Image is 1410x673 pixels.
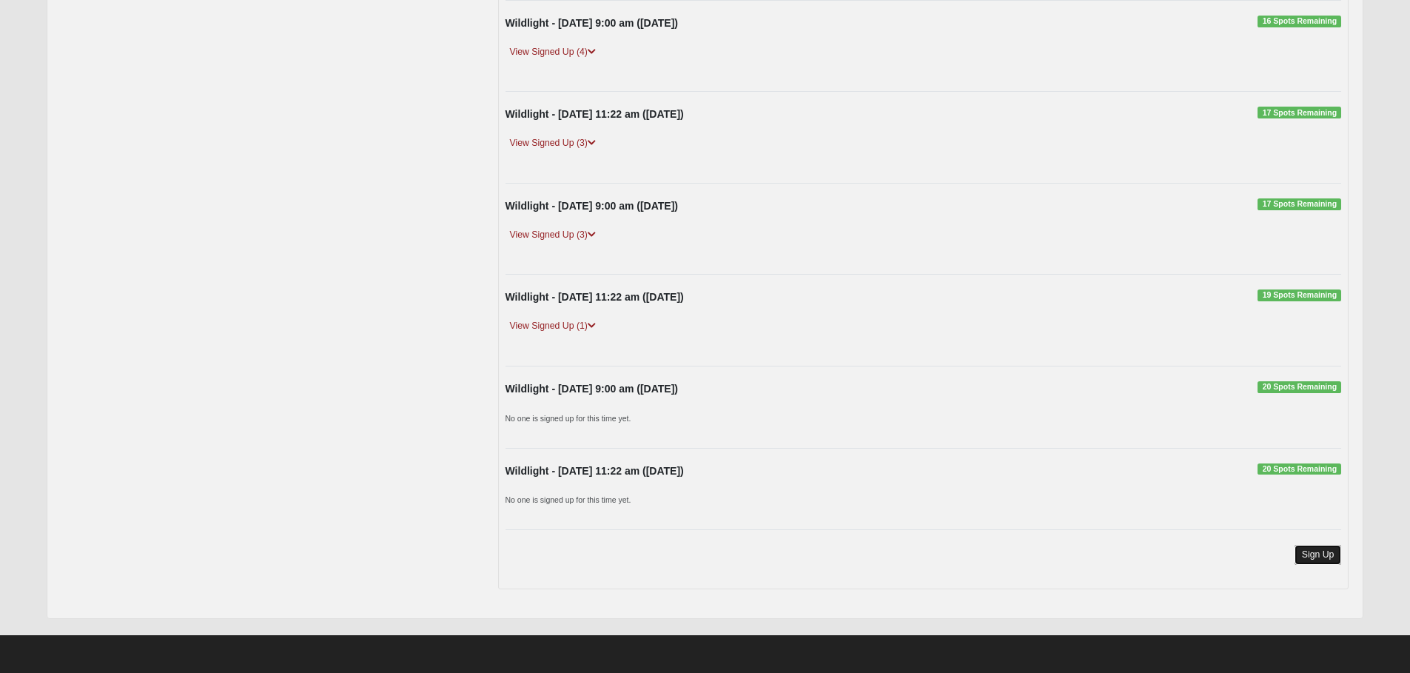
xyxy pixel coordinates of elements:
[1258,289,1341,301] span: 19 Spots Remaining
[506,108,684,120] strong: Wildlight - [DATE] 11:22 am ([DATE])
[1295,545,1342,565] a: Sign Up
[506,227,600,243] a: View Signed Up (3)
[506,135,600,151] a: View Signed Up (3)
[1258,107,1341,118] span: 17 Spots Remaining
[506,318,600,334] a: View Signed Up (1)
[506,44,600,60] a: View Signed Up (4)
[1258,198,1341,210] span: 17 Spots Remaining
[506,465,684,477] strong: Wildlight - [DATE] 11:22 am ([DATE])
[506,495,631,504] small: No one is signed up for this time yet.
[506,383,678,395] strong: Wildlight - [DATE] 9:00 am ([DATE])
[506,414,631,423] small: No one is signed up for this time yet.
[506,17,678,29] strong: Wildlight - [DATE] 9:00 am ([DATE])
[506,200,678,212] strong: Wildlight - [DATE] 9:00 am ([DATE])
[1258,16,1341,27] span: 16 Spots Remaining
[506,291,684,303] strong: Wildlight - [DATE] 11:22 am ([DATE])
[1258,463,1341,475] span: 20 Spots Remaining
[1258,381,1341,393] span: 20 Spots Remaining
